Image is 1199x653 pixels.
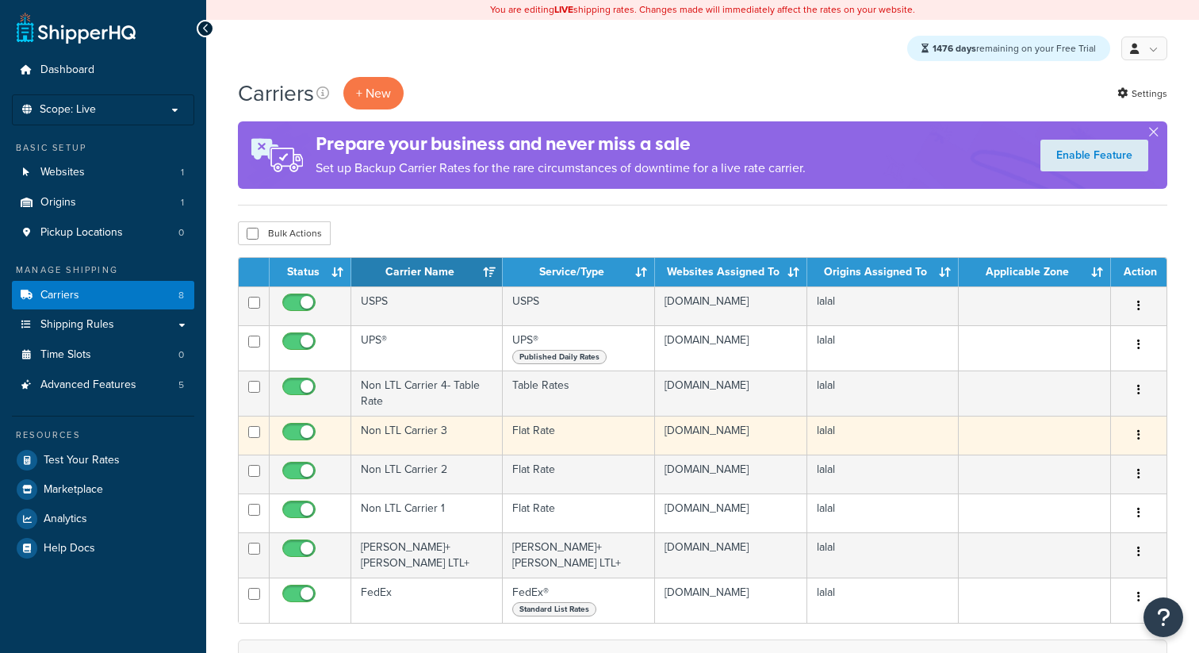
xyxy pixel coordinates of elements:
[178,289,184,302] span: 8
[12,310,194,340] a: Shipping Rules
[12,340,194,370] li: Time Slots
[12,446,194,474] a: Test Your Rates
[40,166,85,179] span: Websites
[40,289,79,302] span: Carriers
[959,258,1111,286] th: Applicable Zone: activate to sort column ascending
[12,218,194,248] li: Pickup Locations
[44,483,103,497] span: Marketplace
[181,196,184,209] span: 1
[12,141,194,155] div: Basic Setup
[1117,83,1167,105] a: Settings
[351,325,503,371] td: UPS®
[503,371,654,416] td: Table Rates
[512,350,607,364] span: Published Daily Rates
[512,602,596,617] span: Standard List Rates
[44,454,120,467] span: Test Your Rates
[40,63,94,77] span: Dashboard
[351,578,503,623] td: FedEx
[503,258,654,286] th: Service/Type: activate to sort column ascending
[40,378,136,392] span: Advanced Features
[655,286,807,325] td: [DOMAIN_NAME]
[40,348,91,362] span: Time Slots
[351,371,503,416] td: Non LTL Carrier 4- Table Rate
[554,2,573,17] b: LIVE
[12,505,194,533] a: Analytics
[503,578,654,623] td: FedEx®
[655,416,807,455] td: [DOMAIN_NAME]
[270,258,351,286] th: Status: activate to sort column ascending
[807,286,960,325] td: lalal
[351,455,503,494] td: Non LTL Carrier 2
[503,494,654,532] td: Flat Rate
[12,281,194,310] a: Carriers 8
[503,286,654,325] td: USPS
[40,196,76,209] span: Origins
[907,36,1110,61] div: remaining on your Free Trial
[12,340,194,370] a: Time Slots 0
[12,56,194,85] a: Dashboard
[316,131,806,157] h4: Prepare your business and never miss a sale
[12,428,194,442] div: Resources
[807,578,960,623] td: lalal
[12,158,194,187] li: Websites
[12,371,194,400] a: Advanced Features 5
[655,371,807,416] td: [DOMAIN_NAME]
[807,494,960,532] td: lalal
[503,455,654,494] td: Flat Rate
[655,325,807,371] td: [DOMAIN_NAME]
[238,121,316,189] img: ad-rules-rateshop-fe6ec290ccb7230408bd80ed9643f0289d75e0ffd9eb532fc0e269fcd187b520.png
[503,416,654,455] td: Flat Rate
[44,542,95,555] span: Help Docs
[351,258,503,286] th: Carrier Name: activate to sort column ascending
[1111,258,1166,286] th: Action
[655,258,807,286] th: Websites Assigned To: activate to sort column ascending
[807,325,960,371] td: lalal
[316,157,806,179] p: Set up Backup Carrier Rates for the rare circumstances of downtime for a live rate carrier.
[17,12,136,44] a: ShipperHQ Home
[351,416,503,455] td: Non LTL Carrier 3
[1040,140,1148,171] a: Enable Feature
[40,318,114,332] span: Shipping Rules
[12,475,194,504] a: Marketplace
[351,494,503,532] td: Non LTL Carrier 1
[807,416,960,455] td: lalal
[1143,597,1183,637] button: Open Resource Center
[178,226,184,240] span: 0
[351,286,503,325] td: USPS
[12,371,194,400] li: Advanced Features
[44,513,87,526] span: Analytics
[12,534,194,563] a: Help Docs
[178,348,184,362] span: 0
[807,532,960,578] td: lalal
[12,281,194,310] li: Carriers
[503,532,654,578] td: [PERSON_NAME]+[PERSON_NAME] LTL+
[12,218,194,248] a: Pickup Locations 0
[807,455,960,494] td: lalal
[655,578,807,623] td: [DOMAIN_NAME]
[807,258,960,286] th: Origins Assigned To: activate to sort column ascending
[351,532,503,578] td: [PERSON_NAME]+[PERSON_NAME] LTL+
[503,325,654,371] td: UPS®
[178,378,184,392] span: 5
[181,166,184,179] span: 1
[655,455,807,494] td: [DOMAIN_NAME]
[238,78,314,109] h1: Carriers
[12,188,194,217] a: Origins 1
[12,188,194,217] li: Origins
[12,263,194,277] div: Manage Shipping
[238,221,331,245] button: Bulk Actions
[40,103,96,117] span: Scope: Live
[655,532,807,578] td: [DOMAIN_NAME]
[343,77,404,109] button: + New
[12,158,194,187] a: Websites 1
[933,41,976,56] strong: 1476 days
[40,226,123,240] span: Pickup Locations
[655,494,807,532] td: [DOMAIN_NAME]
[807,371,960,416] td: lalal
